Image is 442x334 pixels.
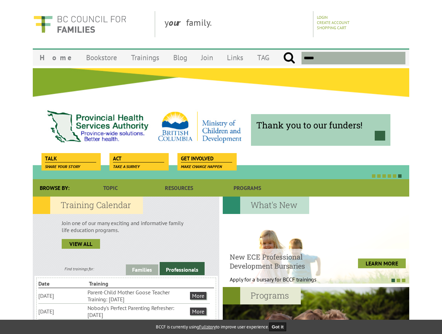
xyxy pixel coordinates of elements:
span: Take a survey [113,164,140,169]
a: TAG [250,49,276,66]
a: Act Take a survey [109,153,168,163]
span: Thank you to our funders! [256,119,385,131]
a: Blog [166,49,194,66]
span: Make change happen [181,164,222,169]
a: Create Account [317,20,350,25]
span: Get Involved [181,155,232,162]
p: Join one of our many exciting and informative family life education programs. [62,220,190,233]
a: Resources [145,179,213,197]
a: More [190,292,206,300]
a: Topic [76,179,145,197]
li: Training [89,279,138,288]
a: Trainings [124,49,166,66]
li: [DATE] [38,292,86,300]
div: Find trainings for: [33,266,126,271]
a: Get Involved Make change happen [177,153,236,163]
div: y family. [159,11,313,37]
h4: New ECE Professional Development Bursaries [230,252,334,270]
h2: Training Calendar [33,197,143,214]
button: Got it [269,323,287,331]
span: Share your story [45,164,80,169]
h2: What's New [223,197,309,214]
a: More [190,308,206,315]
a: Talk Share your story [41,153,100,163]
span: Talk [45,155,96,162]
span: Act [113,155,164,162]
li: Date [38,279,87,288]
img: BC Council for FAMILIES [33,11,127,37]
a: LEARN MORE [358,259,406,268]
a: Fullstory [199,324,216,330]
a: view all [62,239,100,249]
input: Submit [283,52,295,64]
a: Join [194,49,220,66]
a: Programs [213,179,282,197]
div: Browse By: [33,179,76,197]
a: Bookstore [79,49,124,66]
a: Shopping Cart [317,25,346,30]
h2: Programs [223,287,301,304]
a: Login [317,15,328,20]
a: Families [126,264,158,275]
a: Home [33,49,79,66]
strong: our [169,17,186,28]
li: [DATE] [38,307,86,316]
li: Parent-Child Mother Goose Teacher Training: [DATE] [87,288,189,303]
li: Nobody's Perfect Parenting Refresher: [DATE] [87,304,189,319]
a: Professionals [160,262,205,275]
p: Apply for a bursary for BCCF trainings West... [230,276,334,290]
a: Links [220,49,250,66]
